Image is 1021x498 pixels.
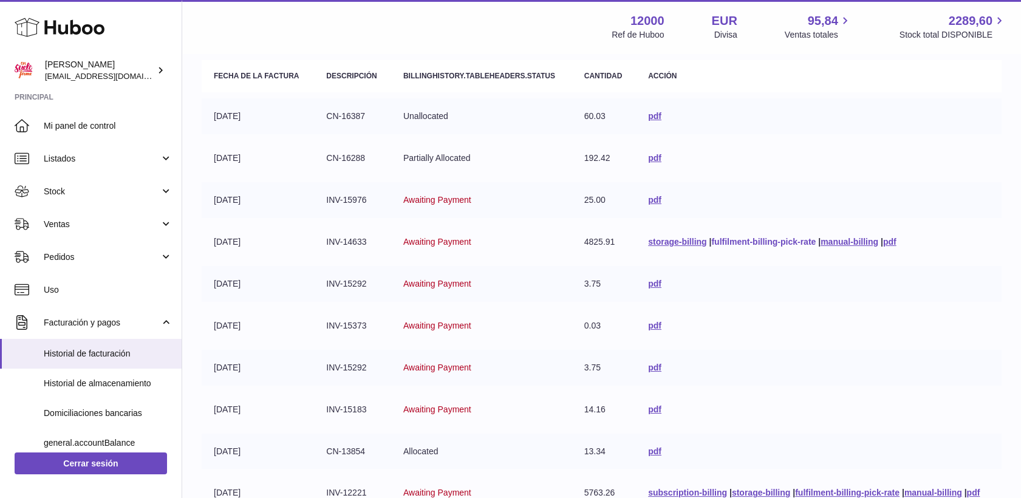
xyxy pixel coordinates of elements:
[648,404,661,414] a: pdf
[44,153,160,165] span: Listados
[45,71,179,81] span: [EMAIL_ADDRESS][DOMAIN_NAME]
[612,29,664,41] div: Ref de Huboo
[44,120,172,132] span: Mi panel de control
[648,72,677,80] strong: Acción
[900,13,1006,41] a: 2289,60 Stock total DISPONIBLE
[648,363,661,372] a: pdf
[202,434,314,469] td: [DATE]
[403,111,448,121] span: Unallocated
[785,13,852,41] a: 95,84 Ventas totales
[314,434,391,469] td: CN-13854
[881,237,883,247] span: |
[44,219,160,230] span: Ventas
[44,317,160,329] span: Facturación y pagos
[314,224,391,260] td: INV-14633
[314,350,391,386] td: INV-15292
[314,392,391,428] td: INV-15183
[785,29,852,41] span: Ventas totales
[821,237,878,247] a: manual-billing
[44,186,160,197] span: Stock
[403,488,471,497] span: Awaiting Payment
[202,182,314,218] td: [DATE]
[44,284,172,296] span: Uso
[572,392,636,428] td: 14.16
[648,321,661,330] a: pdf
[403,72,555,80] strong: billingHistory.tableHeaders.status
[44,251,160,263] span: Pedidos
[202,266,314,302] td: [DATE]
[648,237,706,247] a: storage-billing
[403,195,471,205] span: Awaiting Payment
[403,404,471,414] span: Awaiting Payment
[630,13,664,29] strong: 12000
[45,59,154,82] div: [PERSON_NAME]
[214,72,299,80] strong: Fecha de la factura
[966,488,980,497] a: pdf
[572,434,636,469] td: 13.34
[808,13,838,29] span: 95,84
[202,224,314,260] td: [DATE]
[729,488,732,497] span: |
[314,140,391,176] td: CN-16288
[711,237,816,247] a: fulfilment-billing-pick-rate
[403,363,471,372] span: Awaiting Payment
[202,308,314,344] td: [DATE]
[403,237,471,247] span: Awaiting Payment
[714,29,737,41] div: Divisa
[965,488,967,497] span: |
[314,182,391,218] td: INV-15976
[572,224,636,260] td: 4825.91
[202,392,314,428] td: [DATE]
[900,29,1006,41] span: Stock total DISPONIBLE
[202,98,314,134] td: [DATE]
[403,153,471,163] span: Partially Allocated
[648,446,661,456] a: pdf
[572,140,636,176] td: 192.42
[648,279,661,288] a: pdf
[44,437,172,449] span: general.accountBalance
[795,488,900,497] a: fulfilment-billing-pick-rate
[883,237,896,247] a: pdf
[793,488,795,497] span: |
[15,61,33,80] img: mar@ensuelofirme.com
[44,348,172,360] span: Historial de facturación
[572,350,636,386] td: 3.75
[403,446,439,456] span: Allocated
[15,452,167,474] a: Cerrar sesión
[648,195,661,205] a: pdf
[572,308,636,344] td: 0.03
[314,266,391,302] td: INV-15292
[709,237,711,247] span: |
[572,98,636,134] td: 60.03
[904,488,962,497] a: manual-billing
[732,488,790,497] a: storage-billing
[648,111,661,121] a: pdf
[584,72,623,80] strong: Cantidad
[818,237,821,247] span: |
[314,98,391,134] td: CN-16387
[202,350,314,386] td: [DATE]
[326,72,377,80] strong: Descripción
[572,182,636,218] td: 25.00
[648,153,661,163] a: pdf
[403,279,471,288] span: Awaiting Payment
[403,321,471,330] span: Awaiting Payment
[44,408,172,419] span: Domiciliaciones bancarias
[44,378,172,389] span: Historial de almacenamiento
[949,13,992,29] span: 2289,60
[902,488,904,497] span: |
[572,266,636,302] td: 3.75
[202,140,314,176] td: [DATE]
[314,308,391,344] td: INV-15373
[712,13,737,29] strong: EUR
[648,488,727,497] a: subscription-billing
